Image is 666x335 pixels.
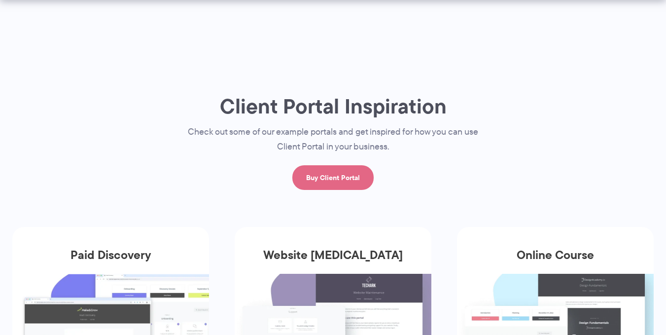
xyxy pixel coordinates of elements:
h3: Paid Discovery [12,248,209,274]
h3: Website [MEDICAL_DATA] [235,248,431,274]
h1: Client Portal Inspiration [168,93,498,119]
h3: Online Course [457,248,654,274]
p: Check out some of our example portals and get inspired for how you can use Client Portal in your ... [168,125,498,154]
a: Buy Client Portal [292,165,374,190]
